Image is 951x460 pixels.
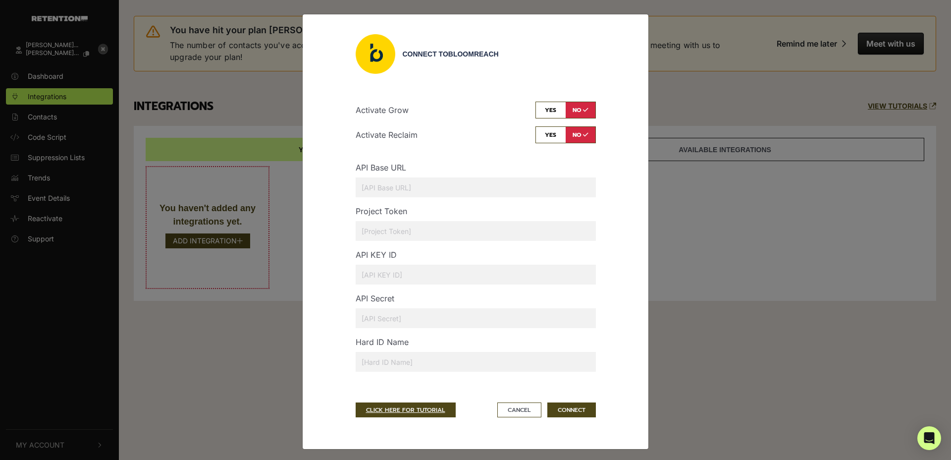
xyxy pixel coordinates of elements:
div: Open Intercom Messenger [917,426,941,450]
p: Activate Reclaim [356,129,418,141]
img: Bloomreach [356,34,395,74]
input: [API Secret] [356,308,596,328]
input: [API KEY ID] [356,265,596,285]
label: API KEY ID [356,249,397,261]
label: Project Token [356,205,407,217]
p: Activate Grow [356,104,409,116]
label: API Base URL [356,162,406,173]
input: [API Base URL] [356,177,596,197]
input: [Project Token] [356,221,596,241]
div: Connect to [403,49,596,59]
span: Bloomreach [448,50,499,58]
label: API Secret [356,292,394,304]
